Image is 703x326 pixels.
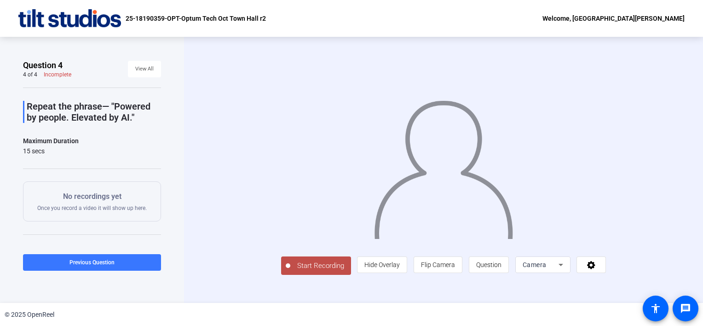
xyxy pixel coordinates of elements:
button: Previous Question [23,254,161,271]
span: Question [476,261,501,268]
mat-icon: message [680,303,691,314]
span: Question 4 [23,60,63,71]
div: Once you record a video it will show up here. [37,191,147,212]
p: No recordings yet [37,191,147,202]
p: Repeat the phrase— "Powered by people. Elevated by AI." [27,101,161,123]
img: overlay [373,92,514,239]
button: Hide Overlay [357,256,407,273]
div: 4 of 4 [23,71,37,78]
div: 15 secs [23,146,79,156]
span: Previous Question [69,259,115,266]
div: Welcome, [GEOGRAPHIC_DATA][PERSON_NAME] [542,13,685,24]
button: Flip Camera [414,256,462,273]
button: View All [128,61,161,77]
button: Question [469,256,509,273]
span: View All [135,62,154,76]
div: Maximum Duration [23,135,79,146]
p: 25-18190359-OPT-Optum Tech Oct Town Hall r2 [126,13,266,24]
img: OpenReel logo [18,9,121,28]
div: Incomplete [44,71,71,78]
div: © 2025 OpenReel [5,310,54,320]
span: Start Recording [290,261,351,271]
span: Camera [523,261,547,268]
mat-icon: accessibility [650,303,661,314]
span: Flip Camera [421,261,455,268]
button: Start Recording [281,256,351,275]
span: Hide Overlay [364,261,400,268]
